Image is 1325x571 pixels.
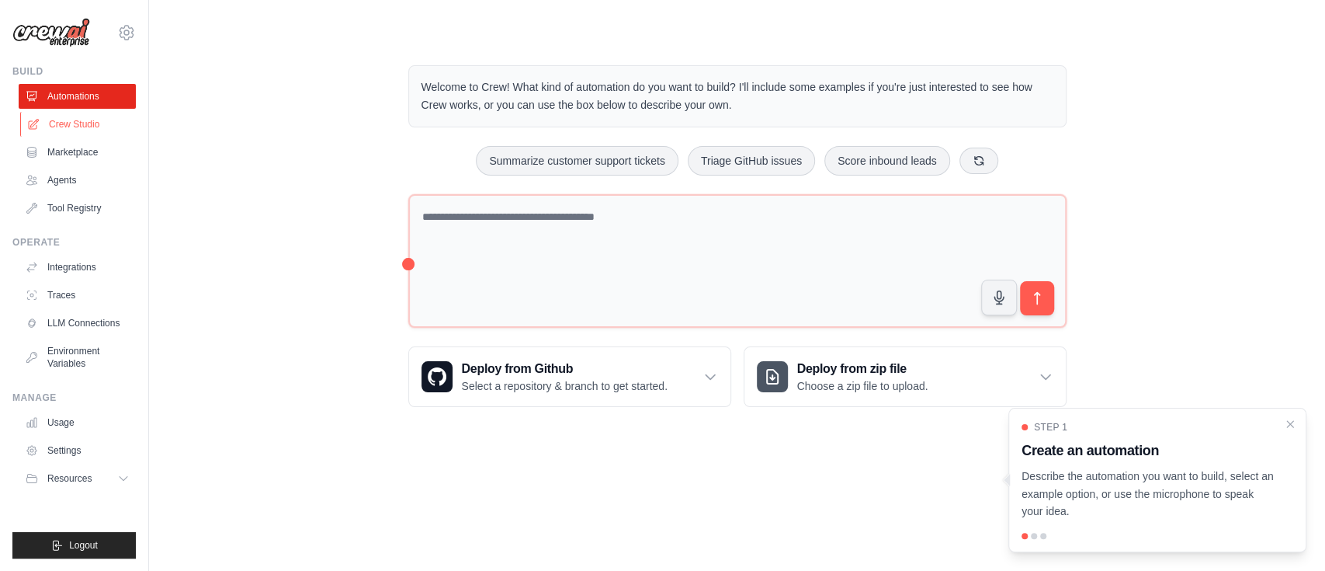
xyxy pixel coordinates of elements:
a: Automations [19,84,136,109]
h3: Create an automation [1021,440,1275,461]
span: Resources [47,472,92,485]
button: Close walkthrough [1284,418,1296,430]
a: Integrations [19,255,136,280]
span: Step 1 [1034,421,1067,433]
div: Manage [12,392,136,404]
iframe: Chat Widget [1247,496,1325,571]
a: Crew Studio [20,112,137,137]
button: Logout [12,532,136,559]
a: Settings [19,438,136,463]
h3: Deploy from Github [462,360,668,378]
button: Resources [19,466,136,491]
a: Traces [19,283,136,308]
a: Tool Registry [19,196,136,221]
div: Build [12,65,136,78]
p: Select a repository & branch to get started. [462,378,668,394]
a: Agents [19,168,136,193]
a: Usage [19,410,136,435]
p: Choose a zip file to upload. [797,378,928,394]
p: Welcome to Crew! What kind of automation do you want to build? I'll include some examples if you'... [421,78,1053,114]
button: Summarize customer support tickets [476,146,678,176]
h3: Deploy from zip file [797,360,928,378]
div: Operate [12,236,136,249]
img: Logo [12,18,90,47]
a: LLM Connections [19,311,136,336]
a: Marketplace [19,140,136,165]
p: Describe the automation you want to build, select an example option, or use the microphone to spe... [1021,468,1275,521]
button: Triage GitHub issues [688,146,815,176]
a: Environment Variables [19,339,136,376]
span: Logout [69,539,98,552]
button: Score inbound leads [824,146,950,176]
